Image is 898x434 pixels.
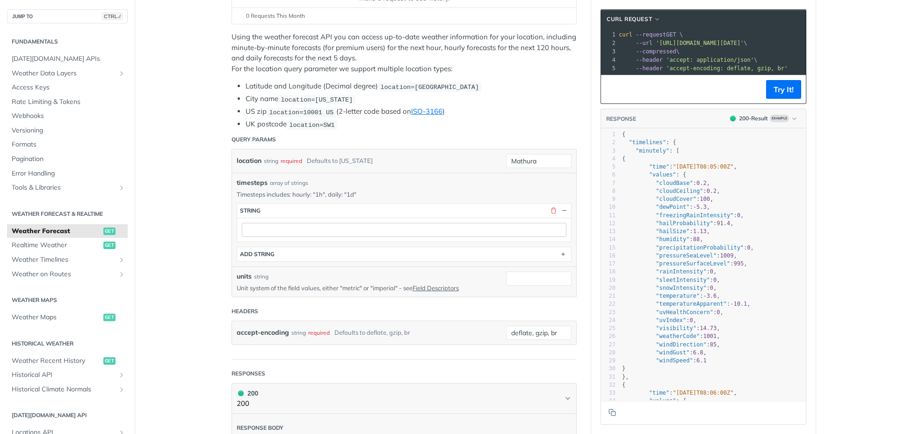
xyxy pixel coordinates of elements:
[649,163,669,170] span: "time"
[606,82,619,96] button: Copy to clipboard
[649,390,669,396] span: "time"
[622,301,751,307] span: : ,
[103,242,116,249] span: get
[622,244,754,251] span: : ,
[656,317,686,324] span: "uvIndex"
[118,271,125,278] button: Show subpages for Weather on Routes
[710,268,713,275] span: 0
[12,169,125,178] span: Error Handling
[232,369,265,378] div: Responses
[622,333,720,339] span: : ,
[232,135,276,144] div: Query Params
[622,155,625,162] span: {
[12,183,116,192] span: Tools & Libraries
[12,111,125,121] span: Webhooks
[118,256,125,264] button: Show subpages for Weather Timelines
[237,154,261,168] label: location
[237,284,492,292] p: Unit system of the field values, either "metric" or "imperial" - see
[622,147,680,154] span: : [
[289,121,334,128] span: location=SW1
[291,326,306,339] div: string
[601,64,617,73] div: 5
[240,207,261,214] div: string
[636,147,669,154] span: "minutely"
[601,365,616,373] div: 30
[7,95,128,109] a: Rate Limiting & Tokens
[254,272,268,281] div: string
[725,114,801,123] button: 200200-ResultExample
[118,70,125,77] button: Show subpages for Weather Data Layers
[12,126,125,135] span: Versioning
[636,48,676,55] span: --compressed
[601,389,616,397] div: 33
[656,228,689,235] span: "hailSize"
[237,204,571,218] button: string
[713,277,717,283] span: 0
[737,212,740,219] span: 0
[246,81,577,92] li: Latitude and Longitude (Decimal degree)
[601,163,616,171] div: 5
[601,235,616,243] div: 14
[601,284,616,292] div: 20
[622,171,686,178] span: : {
[606,114,637,124] button: RESPONSE
[619,48,680,55] span: \
[730,116,736,121] span: 200
[601,276,616,284] div: 19
[103,357,116,365] span: get
[601,220,616,228] div: 12
[12,97,125,107] span: Rate Limiting & Tokens
[656,333,700,339] span: "weatherCode"
[270,179,308,187] div: array of strings
[7,37,128,46] h2: Fundamentals
[12,140,125,149] span: Formats
[7,339,128,348] h2: Historical Weather
[7,181,128,195] a: Tools & LibrariesShow subpages for Tools & Libraries
[281,96,353,103] span: location=[US_STATE]
[622,357,707,364] span: :
[232,32,577,74] p: Using the weather forecast API you can access up-to-date weather information for your location, i...
[7,124,128,138] a: Versioning
[656,285,706,291] span: "snowIntensity"
[622,220,734,227] span: : ,
[733,260,744,267] span: 995
[710,341,717,348] span: 85
[622,252,737,259] span: : ,
[622,325,720,331] span: : ,
[717,309,720,316] span: 0
[636,40,652,46] span: --url
[622,268,717,275] span: : ,
[656,220,713,227] span: "hailProbability"
[656,196,696,202] span: "cloudCover"
[601,39,617,47] div: 2
[656,260,730,267] span: "pressureSurfaceLevel"
[656,40,744,46] span: '[URL][DOMAIN_NAME][DATE]'
[601,373,616,381] div: 31
[693,204,696,210] span: -
[7,81,128,95] a: Access Keys
[601,268,616,276] div: 18
[102,13,123,20] span: CTRL-/
[656,268,706,275] span: "rainIntensity"
[636,57,663,63] span: --header
[12,69,116,78] span: Weather Data Layers
[12,255,116,265] span: Weather Timelines
[7,109,128,123] a: Webhooks
[666,65,788,72] span: 'accept-encoding: deflate, gzip, br'
[696,180,707,186] span: 0.2
[7,411,128,419] h2: [DATE][DOMAIN_NAME] API
[237,388,572,409] button: 200 200200
[12,356,101,366] span: Weather Recent History
[606,405,619,419] button: Copy to clipboard
[622,317,696,324] span: : ,
[656,244,744,251] span: "precipitationProbability"
[656,277,710,283] span: "sleetIntensity"
[720,252,734,259] span: 1009
[622,236,703,243] span: : ,
[622,293,720,299] span: : ,
[12,227,101,236] span: Weather Forecast
[619,57,757,63] span: \
[703,293,706,299] span: -
[649,397,676,404] span: "values"
[622,139,676,146] span: : {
